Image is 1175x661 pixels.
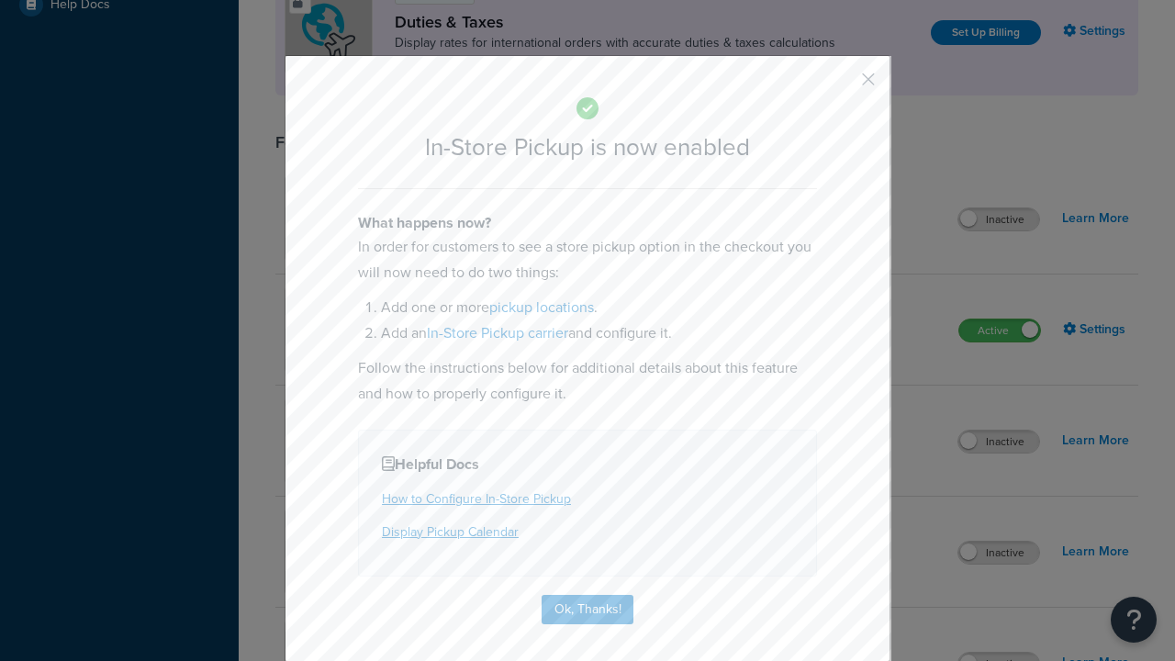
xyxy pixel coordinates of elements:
a: How to Configure In-Store Pickup [382,489,571,509]
h4: What happens now? [358,212,817,234]
h4: Helpful Docs [382,454,793,476]
p: In order for customers to see a store pickup option in the checkout you will now need to do two t... [358,234,817,286]
h2: In-Store Pickup is now enabled [358,134,817,161]
li: Add one or more . [381,295,817,320]
li: Add an and configure it. [381,320,817,346]
a: In-Store Pickup carrier [427,322,568,343]
p: Follow the instructions below for additional details about this feature and how to properly confi... [358,355,817,407]
a: pickup locations [489,297,594,318]
button: Ok, Thanks! [542,595,633,624]
a: Display Pickup Calendar [382,522,519,542]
